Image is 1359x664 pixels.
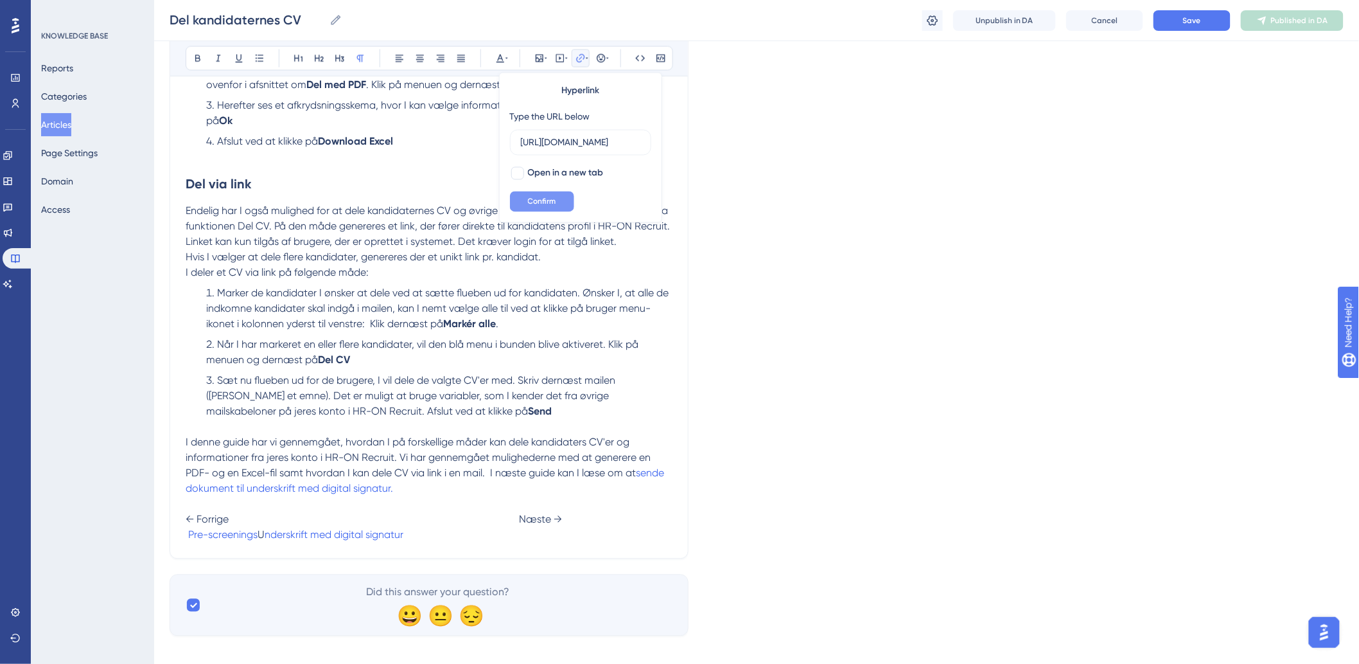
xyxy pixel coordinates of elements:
strong: Send [528,406,552,418]
span: Endelig har I også mulighed for at dele kandidaternes CV og øvrige informationer via et link. Det... [186,205,672,248]
div: 😔 [459,606,479,626]
span: . [496,318,498,330]
div: 😐 [428,606,448,626]
span: Unpublish in DA [976,15,1033,26]
span: Herefter ses et afkrydsningsskema, hvor I kan vælge informationer til og fra ud fra behov. Klik på [206,100,649,127]
input: Article Name [170,11,324,29]
span: Hyperlink [561,84,599,99]
span: Cancel [1092,15,1118,26]
span: Did this answer your question? [367,585,510,600]
a: nderskrift med digital signatur [265,529,403,541]
span: I deler et CV via link på følgende måde: [186,267,369,279]
div: 😀 [397,606,417,626]
strong: Ok [219,115,232,127]
strong: Download Excel [318,136,393,148]
span: Confirm [528,197,556,207]
div: KNOWLEDGE BASE [41,31,108,41]
strong: Markér alle [443,318,496,330]
a: Pre-screenings [188,529,258,541]
span: Når I har markeret en eller flere kandidater, vil den blå menu i bunden blive aktiveret. Klik på ... [206,339,641,366]
button: Reports [41,57,73,80]
button: Page Settings [41,141,98,165]
span: Afslut ved at klikke på [217,136,318,148]
span: Når I har markeret en eller flere kandidater, vil den blå menu i bunden blive aktiveret. Se bille... [206,64,659,91]
button: Articles [41,113,71,136]
span: I denne guide har vi gennemgået, hvordan I på forskellige måder kan dele kandidaters CV'er og inf... [186,436,653,480]
button: Confirm [510,192,574,212]
span: Marker de kandidater I ønsker at dele ved at sætte flueben ud for kandidaten. Ønsker I, at alle d... [206,287,671,330]
button: Published in DA [1241,10,1344,31]
span: Save [1183,15,1201,26]
span: ← Forrige Næste → [186,514,562,526]
button: Cancel [1066,10,1143,31]
button: Domain [41,170,73,193]
strong: Del med PDF [306,79,366,91]
span: Open in a new tab [528,166,604,181]
span: . Klik på menuen og dernæst på [366,79,516,91]
span: Sæt nu flueben ud for de brugere, I vil dele de valgte CV'er med. Skriv dernæst mailen ([PERSON_N... [206,375,618,418]
strong: Del CV [318,354,350,366]
iframe: UserGuiding AI Assistant Launcher [1305,613,1344,652]
strong: Del via link [186,177,251,192]
button: Access [41,198,70,221]
span: Published in DA [1271,15,1328,26]
span: Need Help? [30,3,80,19]
div: Type the URL below [510,109,590,125]
span: Hvis I vælger at dele flere kandidater, genereres der et unikt link pr. kandidat. [186,251,541,264]
button: Unpublish in DA [953,10,1056,31]
span: U [258,529,265,541]
button: Categories [41,85,87,108]
a: sende dokument til underskrift med digital signatur. [186,467,667,495]
input: Type the value [521,136,640,150]
button: Save [1153,10,1231,31]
